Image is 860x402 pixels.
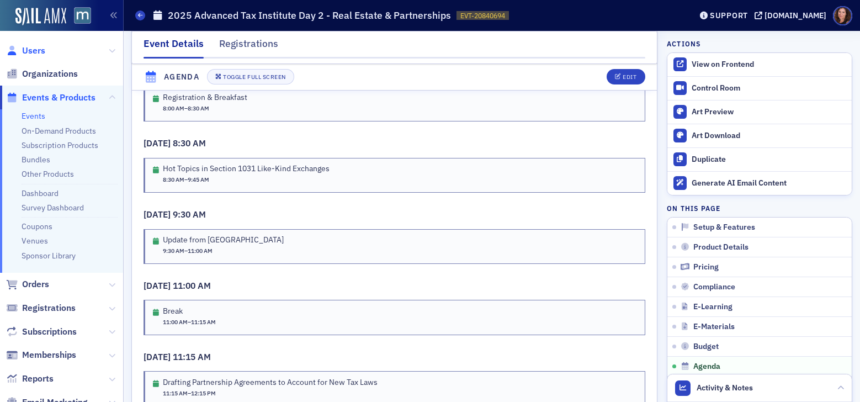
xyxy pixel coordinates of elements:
time: 8:30 AM [163,176,184,184]
div: [DOMAIN_NAME] [765,10,826,20]
a: Art Preview [667,100,852,124]
a: Organizations [6,68,78,80]
span: Orders [22,278,49,290]
a: Control Room [667,77,852,100]
img: SailAMX [15,8,66,25]
a: Sponsor Library [22,251,76,261]
span: E-Materials [693,322,735,332]
a: Coupons [22,221,52,231]
span: Reports [22,373,54,385]
a: Memberships [6,349,76,361]
span: 11:15 AM [173,351,211,362]
span: Setup & Features [693,223,755,232]
div: Support [710,10,748,20]
span: 11:00 AM [173,280,211,291]
h4: Agenda [164,71,199,83]
time: 11:00 AM [188,247,213,256]
time: 8:00 AM [163,104,184,113]
div: – [163,389,216,398]
button: Toggle Full Screen [207,70,294,85]
div: – [163,247,213,256]
span: Activity & Notes [697,382,753,394]
a: Events & Products [6,92,95,104]
span: Agenda [693,362,720,372]
div: Break [163,306,216,316]
div: Control Room [692,83,846,93]
div: Duplicate [692,155,846,165]
span: [DATE] [144,209,173,220]
a: Events [22,111,45,121]
a: Reports [6,373,54,385]
button: [DOMAIN_NAME] [755,12,830,19]
a: Bundles [22,155,50,165]
time: 12:15 PM [191,389,216,398]
div: View on Frontend [692,60,846,70]
span: Profile [833,6,852,25]
span: E-Learning [693,302,732,312]
span: Registrations [22,302,76,314]
span: Compliance [693,282,735,292]
h4: Actions [667,39,701,49]
time: 9:30 AM [163,247,184,256]
div: Registration & Breakfast [163,93,247,103]
div: Toggle Full Screen [223,75,285,81]
a: Other Products [22,169,74,179]
span: Users [22,45,45,57]
span: Memberships [22,349,76,361]
a: Registrations [6,302,76,314]
span: [DATE] [144,351,173,362]
div: – [163,104,209,113]
a: Orders [6,278,49,290]
div: Art Download [692,131,846,141]
div: Event Details [144,36,204,59]
a: Art Download [667,124,852,147]
div: Art Preview [692,107,846,117]
div: Generate AI Email Content [692,178,846,188]
a: Venues [22,236,48,246]
div: Drafting Partnership Agreements to Account for New Tax Laws [163,378,378,388]
span: Events & Products [22,92,95,104]
a: Dashboard [22,188,59,198]
img: SailAMX [74,7,91,24]
h4: On this page [667,203,852,213]
a: Survey Dashboard [22,203,84,213]
span: [DATE] [144,280,173,291]
div: Hot Topics in Section 1031 Like-Kind Exchanges [163,164,330,174]
div: – [163,318,216,327]
h1: 2025 Advanced Tax Institute Day 2 - Real Estate & Partnerships [168,9,451,22]
time: 11:15 AM [163,389,188,398]
span: Subscriptions [22,326,77,338]
a: On-Demand Products [22,126,96,136]
span: EVT-20840694 [460,11,505,20]
time: 8:30 AM [188,104,209,113]
span: 8:30 AM [173,137,206,149]
button: Edit [607,70,645,85]
a: View on Frontend [667,53,852,76]
span: Budget [693,342,719,352]
div: – [163,176,209,184]
span: Pricing [693,262,719,272]
span: Product Details [693,242,748,252]
button: Duplicate [667,147,852,171]
a: Subscription Products [22,140,98,150]
span: [DATE] [144,137,173,149]
div: Update from [GEOGRAPHIC_DATA] [163,235,284,245]
time: 11:15 AM [191,318,216,327]
span: 9:30 AM [173,209,206,220]
time: 9:45 AM [188,176,209,184]
div: Registrations [219,36,278,57]
time: 11:00 AM [163,318,188,327]
a: Subscriptions [6,326,77,338]
a: View Homepage [66,7,91,26]
a: Users [6,45,45,57]
button: Generate AI Email Content [667,171,852,195]
span: Organizations [22,68,78,80]
div: Edit [623,75,636,81]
